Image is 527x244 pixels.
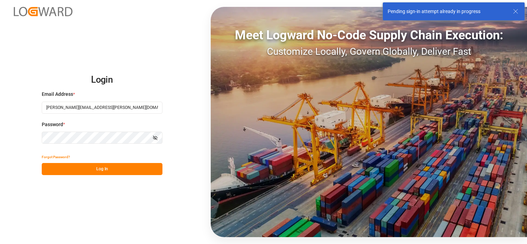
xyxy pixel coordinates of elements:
span: Password [42,121,63,128]
input: Enter your email [42,102,162,114]
h2: Login [42,69,162,91]
div: Meet Logward No-Code Supply Chain Execution: [211,26,527,44]
span: Email Address [42,91,73,98]
div: Pending sign-in attempt already in progress [388,8,506,15]
button: Log In [42,163,162,175]
img: Logward_new_orange.png [14,7,72,16]
div: Customize Locally, Govern Globally, Deliver Fast [211,44,527,59]
button: Forgot Password? [42,151,70,163]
